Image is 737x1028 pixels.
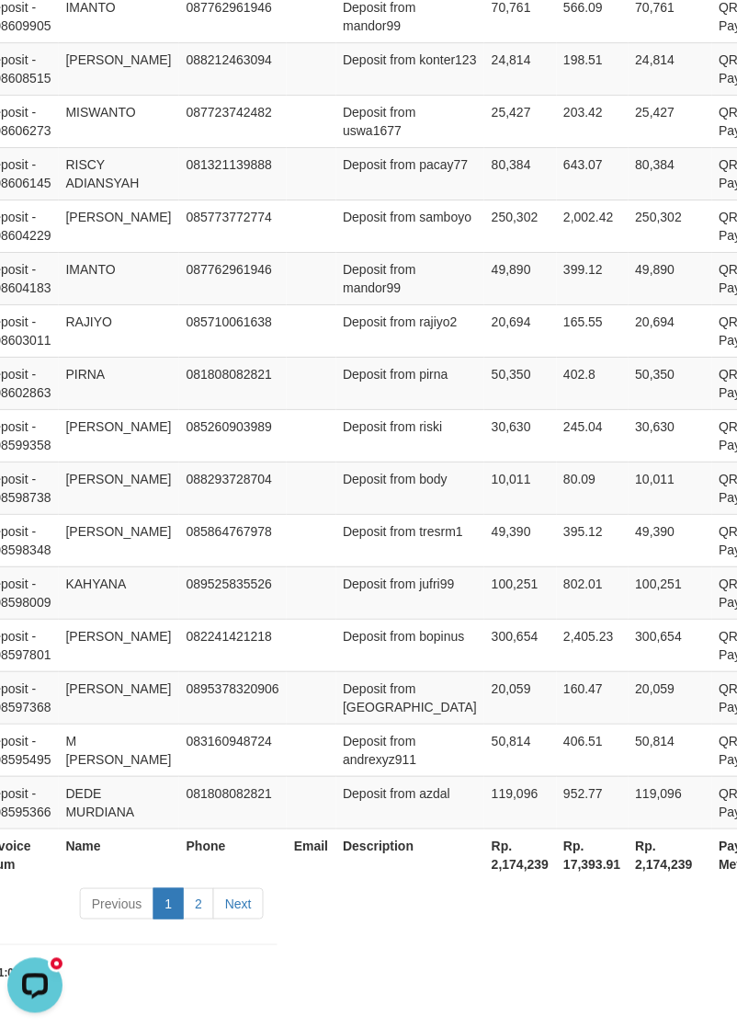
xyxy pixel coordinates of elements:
[484,357,556,409] td: 50,350
[59,566,179,619] td: KAHYANA
[557,671,629,724] td: 160.47
[59,304,179,357] td: RAJIYO
[7,7,62,63] button: Open LiveChat chat widget
[484,304,556,357] td: 20,694
[59,147,179,200] td: RISCY ADIANSYAH
[48,5,65,22] div: new message indicator
[59,95,179,147] td: MISWANTO
[336,828,485,881] th: Description
[484,200,556,252] td: 250,302
[557,462,629,514] td: 80.09
[557,724,629,776] td: 406.51
[336,619,485,671] td: Deposit from bopinus
[557,42,629,95] td: 198.51
[179,409,287,462] td: 085260903989
[179,828,287,881] th: Phone
[484,828,556,881] th: Rp. 2,174,239
[629,514,712,566] td: 49,390
[336,252,485,304] td: Deposit from mandor99
[336,462,485,514] td: Deposit from body
[557,409,629,462] td: 245.04
[336,724,485,776] td: Deposit from andrexyz911
[557,357,629,409] td: 402.8
[484,252,556,304] td: 49,890
[59,828,179,881] th: Name
[59,409,179,462] td: [PERSON_NAME]
[59,200,179,252] td: [PERSON_NAME]
[629,828,712,881] th: Rp. 2,174,239
[179,514,287,566] td: 085864767978
[629,566,712,619] td: 100,251
[484,671,556,724] td: 20,059
[484,95,556,147] td: 25,427
[336,95,485,147] td: Deposit from uswa1677
[484,147,556,200] td: 80,384
[629,462,712,514] td: 10,011
[59,619,179,671] td: [PERSON_NAME]
[179,724,287,776] td: 083160948724
[629,409,712,462] td: 30,630
[179,304,287,357] td: 085710061638
[629,357,712,409] td: 50,350
[629,671,712,724] td: 20,059
[629,619,712,671] td: 300,654
[484,724,556,776] td: 50,814
[629,724,712,776] td: 50,814
[557,200,629,252] td: 2,002.42
[484,462,556,514] td: 10,011
[179,619,287,671] td: 082241421218
[557,304,629,357] td: 165.55
[179,357,287,409] td: 081808082821
[557,147,629,200] td: 643.07
[336,776,485,828] td: Deposit from azdal
[179,95,287,147] td: 087723742482
[557,776,629,828] td: 952.77
[629,147,712,200] td: 80,384
[59,776,179,828] td: DEDE MURDIANA
[557,252,629,304] td: 399.12
[484,619,556,671] td: 300,654
[59,514,179,566] td: [PERSON_NAME]
[59,357,179,409] td: PIRNA
[287,828,335,881] th: Email
[179,462,287,514] td: 088293728704
[179,147,287,200] td: 081321139888
[629,95,712,147] td: 25,427
[557,828,629,881] th: Rp. 17,393.91
[80,888,153,919] a: Previous
[179,671,287,724] td: 0895378320906
[629,304,712,357] td: 20,694
[179,42,287,95] td: 088212463094
[59,462,179,514] td: [PERSON_NAME]
[336,357,485,409] td: Deposit from pirna
[336,200,485,252] td: Deposit from samboyo
[336,304,485,357] td: Deposit from rajiyo2
[179,200,287,252] td: 085773772774
[557,514,629,566] td: 395.12
[179,252,287,304] td: 087762961946
[179,566,287,619] td: 089525835526
[336,514,485,566] td: Deposit from tresrm1
[629,252,712,304] td: 49,890
[59,724,179,776] td: M [PERSON_NAME]
[484,409,556,462] td: 30,630
[336,409,485,462] td: Deposit from riski
[484,514,556,566] td: 49,390
[183,888,214,919] a: 2
[557,566,629,619] td: 802.01
[59,42,179,95] td: [PERSON_NAME]
[213,888,264,919] a: Next
[484,42,556,95] td: 24,814
[629,200,712,252] td: 250,302
[336,147,485,200] td: Deposit from pacay77
[557,95,629,147] td: 203.42
[629,776,712,828] td: 119,096
[179,776,287,828] td: 081808082821
[484,776,556,828] td: 119,096
[557,619,629,671] td: 2,405.23
[336,42,485,95] td: Deposit from konter123
[59,252,179,304] td: IMANTO
[336,566,485,619] td: Deposit from jufri99
[59,671,179,724] td: [PERSON_NAME]
[484,566,556,619] td: 100,251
